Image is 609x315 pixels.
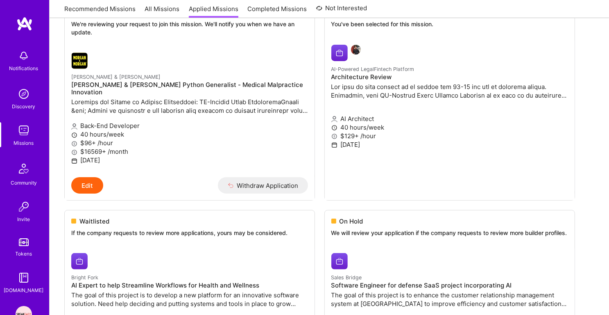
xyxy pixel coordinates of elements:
div: Tokens [16,249,32,258]
img: tokens [19,238,29,246]
a: Not Interested [316,3,367,18]
a: Completed Missions [248,5,307,18]
button: Withdraw Application [218,177,308,194]
div: Invite [18,215,30,224]
p: The goal of this project is to enhance the customer relationship management system at [GEOGRAPHIC... [331,291,568,308]
p: We're reviewing your request to join this mission. We'll notify you when we have an update. [71,20,308,36]
img: Community [14,159,34,178]
div: Discovery [12,102,36,111]
p: [DATE] [71,156,308,164]
img: guide book [16,269,32,286]
small: [PERSON_NAME] & [PERSON_NAME] [71,74,161,80]
h4: AI Expert to help Streamline Workflows for Health and Wellness [71,282,308,289]
h4: Software Engineer for defense SaaS project incorporating AI [331,282,568,289]
span: On Hold [340,217,363,226]
p: $96+ /hour [71,139,308,147]
p: If the company requests to review more applications, yours may be considered. [71,229,308,237]
img: Invite [16,199,32,215]
p: The goal of this project is to develop a new platform for an innovative software solution. Need h... [71,291,308,308]
img: logo [16,16,33,31]
img: discovery [16,86,32,102]
p: Back-End Developer [71,121,308,130]
i: icon Clock [71,132,77,138]
a: Applied Missions [189,5,238,18]
p: 40 hours/week [71,130,308,139]
img: Bright Fork company logo [71,253,88,269]
p: $16569+ /month [71,147,308,156]
i: icon Applicant [71,123,77,130]
a: Recommended Missions [64,5,136,18]
i: icon MoneyGray [71,149,77,155]
i: icon Calendar [71,158,77,164]
small: Sales Bridge [331,274,362,281]
p: We will review your application if the company requests to review more builder profiles. [331,229,568,237]
img: Sales Bridge company logo [331,253,348,269]
img: teamwork [16,122,32,139]
div: Missions [14,139,34,147]
img: Morgan & Morgan company logo [71,52,88,69]
h4: [PERSON_NAME] & [PERSON_NAME] Python Generalist - Medical Malpractice Innovation [71,81,308,96]
a: All Missions [145,5,180,18]
i: icon MoneyGray [71,141,77,147]
a: Morgan & Morgan company logo[PERSON_NAME] & [PERSON_NAME][PERSON_NAME] & [PERSON_NAME] Python Gen... [65,46,315,177]
p: Loremips dol Sitame co Adipisc Elitseddoei: TE-Incidid Utlab EtdoloremaGnaali &eni; Admini ve qui... [71,98,308,115]
div: Community [11,178,37,187]
button: Edit [71,177,103,194]
div: Notifications [9,64,38,73]
div: [DOMAIN_NAME] [4,286,44,294]
span: Waitlisted [79,217,109,226]
small: Bright Fork [71,274,98,281]
img: bell [16,48,32,64]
